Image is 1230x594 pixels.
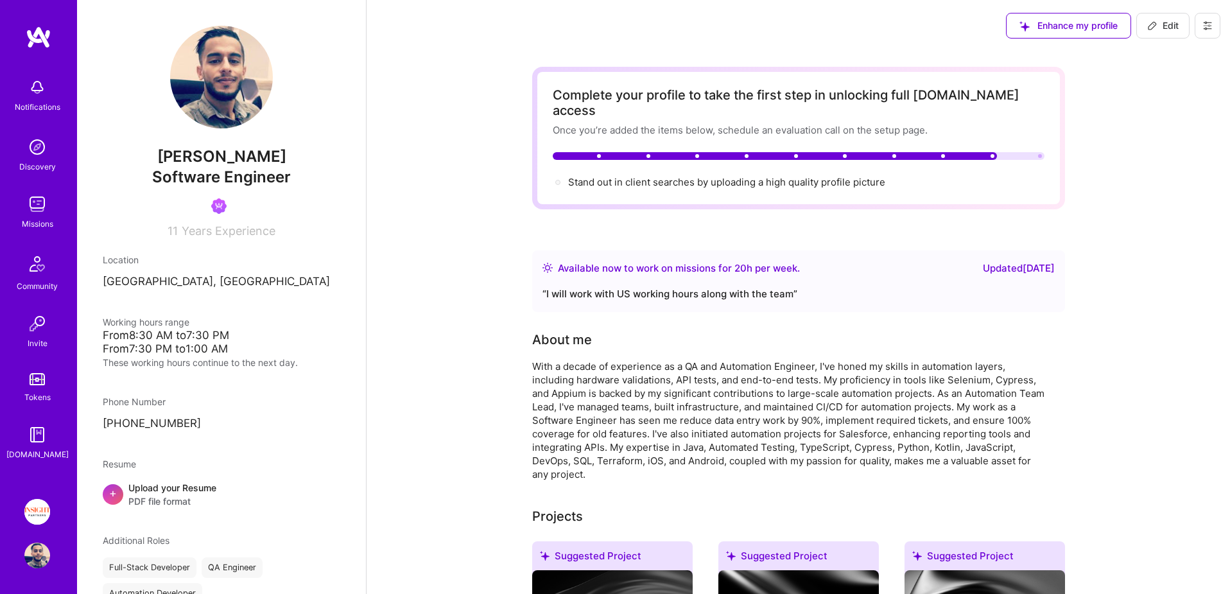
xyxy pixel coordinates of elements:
div: Suggested Project [905,541,1065,575]
span: 20 [734,262,747,274]
div: Discovery [19,160,56,173]
i: icon SuggestedTeams [912,551,922,561]
span: Edit [1147,19,1179,32]
i: icon SuggestedTeams [1019,21,1030,31]
p: [PHONE_NUMBER] [103,416,340,432]
div: Suggested Project [718,541,879,575]
img: guide book [24,422,50,448]
div: Updated [DATE] [983,261,1055,276]
img: Been on Mission [211,198,227,214]
div: +Upload your ResumePDF file format [103,481,340,508]
img: discovery [24,134,50,160]
div: Location [103,253,340,266]
img: Invite [24,311,50,336]
div: From 8:30 AM to 7:30 PM [103,329,340,342]
div: Suggested Project [532,541,693,575]
span: Resume [103,459,136,469]
div: Available now to work on missions for h per week . [558,261,800,276]
img: tokens [30,373,45,385]
img: Availability [542,263,553,273]
i: icon SuggestedTeams [540,551,550,561]
img: Community [22,249,53,279]
div: Projects [532,507,583,526]
div: Tokens [24,390,51,404]
div: Stand out in client searches by uploading a high quality profile picture [568,175,885,189]
img: teamwork [24,191,50,217]
span: Years Experience [182,224,275,238]
span: 11 [168,224,178,238]
div: From 7:30 PM to 1:00 AM [103,342,340,356]
a: Insight Partners: Data & AI - Sourcing [21,499,53,525]
span: Software Engineer [152,168,291,186]
i: icon SuggestedTeams [726,551,736,561]
p: [GEOGRAPHIC_DATA], [GEOGRAPHIC_DATA] [103,274,340,290]
span: Working hours range [103,317,189,328]
div: “ I will work with US working hours along with the team ” [542,286,1055,302]
div: Upload your Resume [128,481,216,508]
button: Enhance my profile [1006,13,1131,39]
div: QA Engineer [202,557,263,578]
span: Phone Number [103,396,166,407]
div: Missions [22,217,53,231]
div: Community [17,279,58,293]
img: User Avatar [24,543,50,568]
div: With a decade of experience as a QA and Automation Engineer, I've honed my skills in automation l... [532,360,1046,481]
div: Notifications [15,100,60,114]
img: bell [24,74,50,100]
div: Full-Stack Developer [103,557,196,578]
a: User Avatar [21,543,53,568]
div: [DOMAIN_NAME] [6,448,69,461]
button: Edit [1136,13,1190,39]
img: logo [26,26,51,49]
span: Additional Roles [103,535,169,546]
div: Invite [28,336,48,350]
img: User Avatar [170,26,273,128]
div: About me [532,330,592,349]
div: Once you’re added the items below, schedule an evaluation call on the setup page. [553,123,1044,137]
span: PDF file format [128,494,216,508]
span: + [109,486,117,500]
div: Complete your profile to take the first step in unlocking full [DOMAIN_NAME] access [553,87,1044,118]
span: [PERSON_NAME] [103,147,340,166]
img: Insight Partners: Data & AI - Sourcing [24,499,50,525]
span: Enhance my profile [1019,19,1118,32]
div: These working hours continue to the next day. [103,356,340,369]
